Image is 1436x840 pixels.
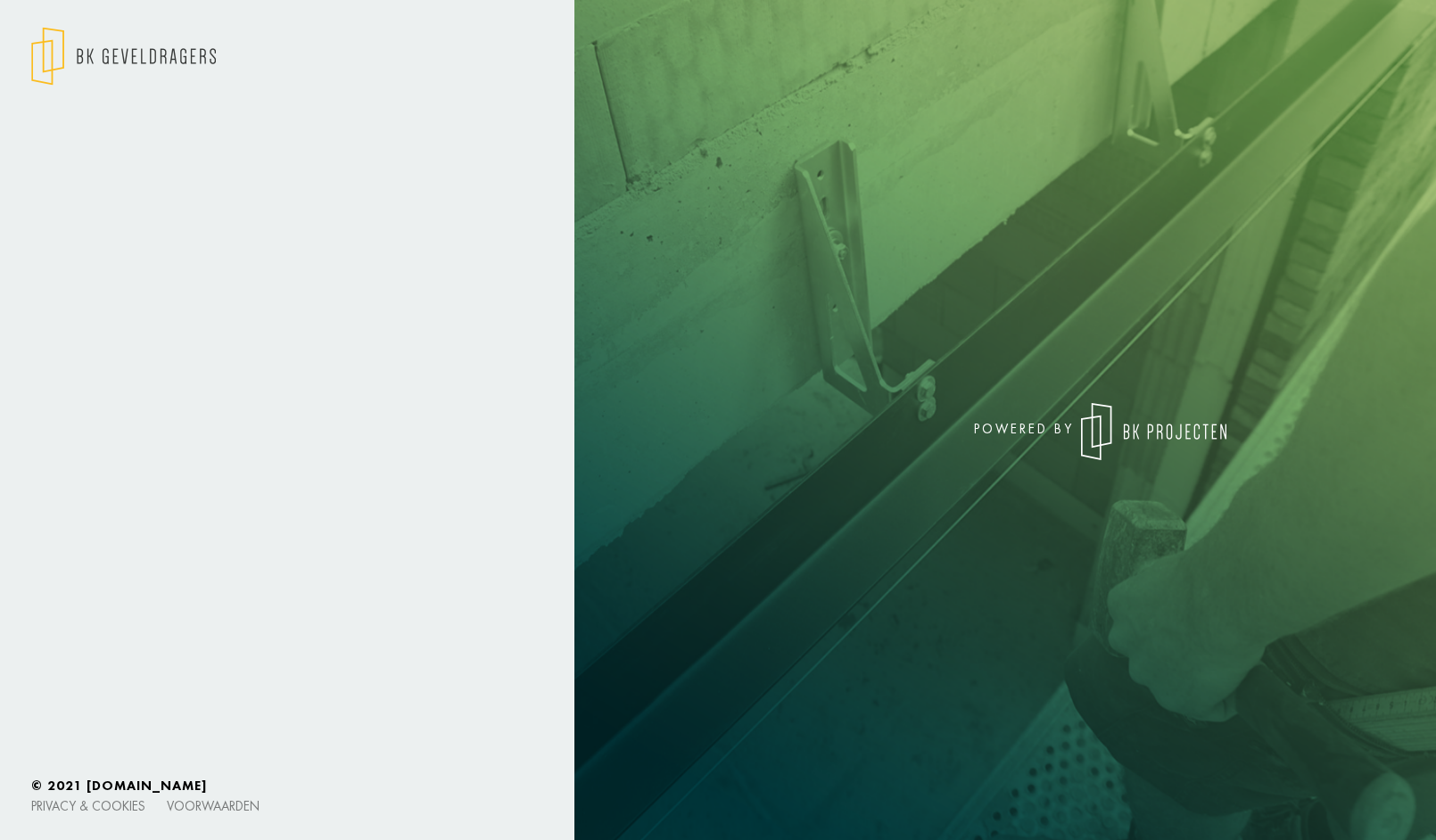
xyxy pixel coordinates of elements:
a: Privacy & cookies [31,797,145,814]
img: logo [31,27,216,86]
h6: © 2021 [DOMAIN_NAME] [31,778,1405,794]
img: logo [1081,403,1226,460]
div: powered by [731,403,1226,460]
a: Voorwaarden [167,797,260,814]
